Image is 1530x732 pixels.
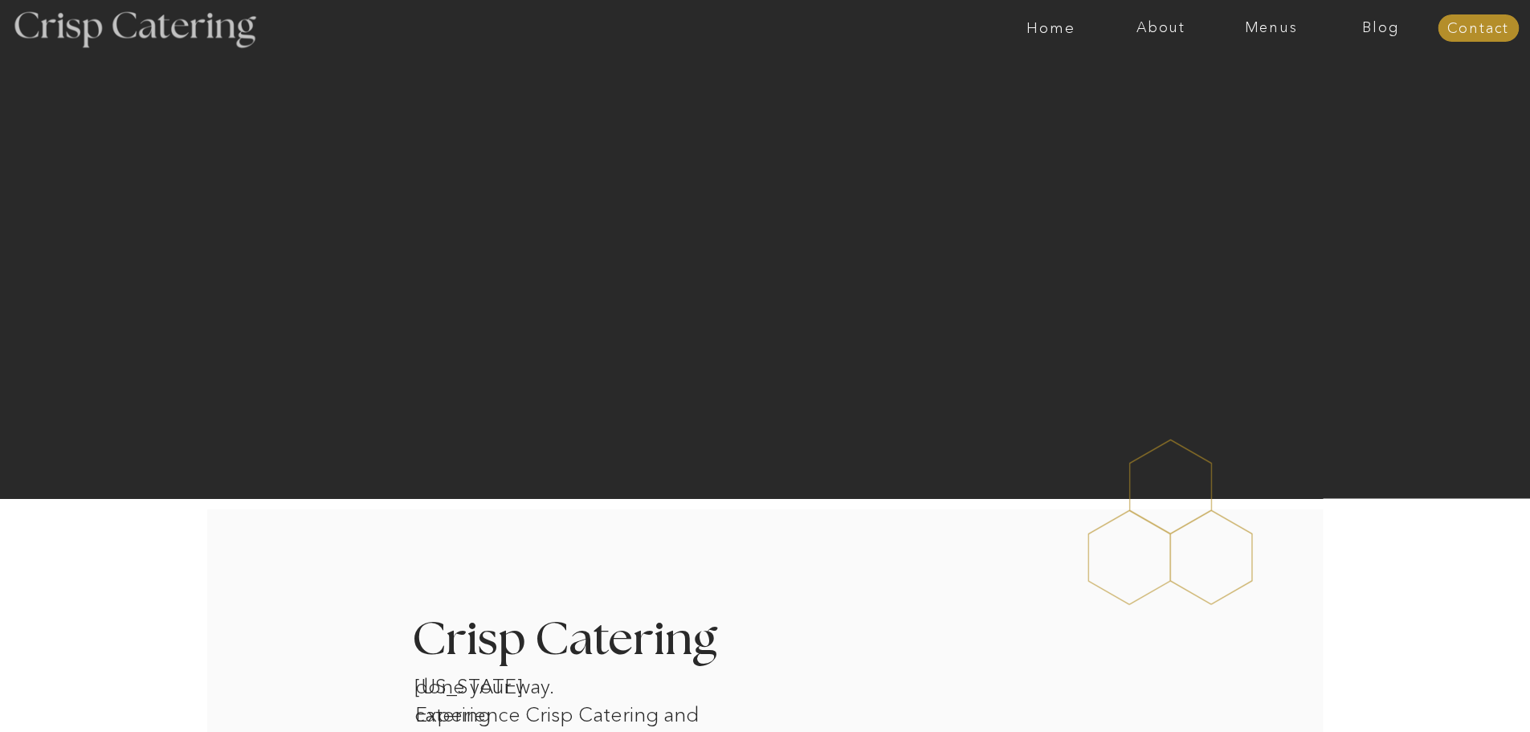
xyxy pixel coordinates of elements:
[412,617,758,665] h3: Crisp Catering
[1216,20,1326,36] a: Menus
[1106,20,1216,36] a: About
[996,20,1106,36] a: Home
[1326,20,1436,36] a: Blog
[414,673,581,693] h1: [US_STATE] catering
[1438,21,1519,37] a: Contact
